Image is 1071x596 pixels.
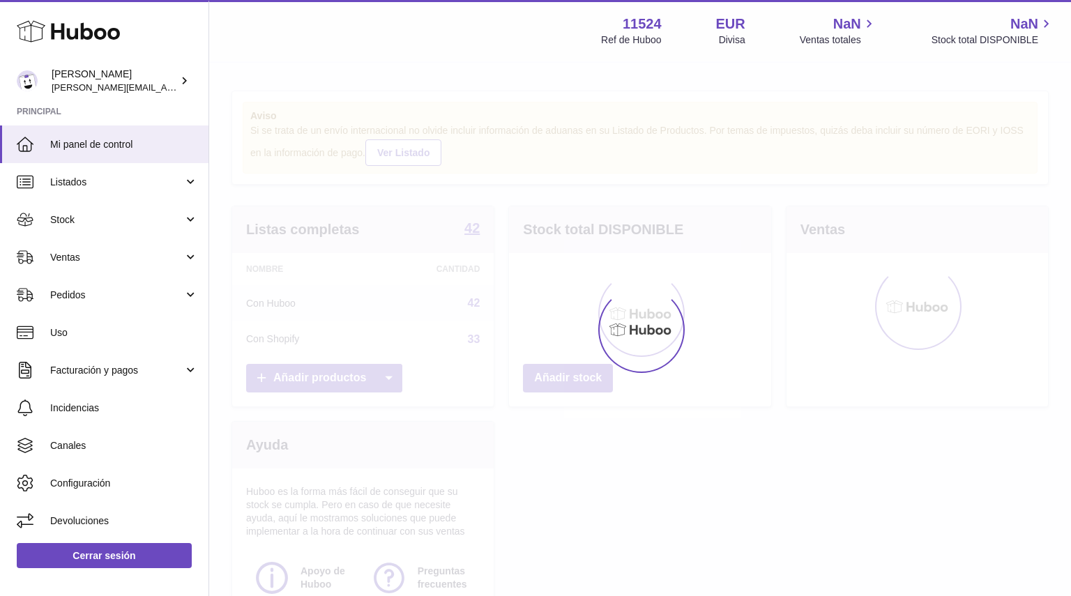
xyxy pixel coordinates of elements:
strong: EUR [716,15,745,33]
span: Devoluciones [50,514,198,528]
span: Ventas [50,251,183,264]
div: [PERSON_NAME] [52,68,177,94]
a: NaN Ventas totales [800,15,877,47]
span: [PERSON_NAME][EMAIL_ADDRESS][DOMAIN_NAME] [52,82,280,93]
div: Divisa [719,33,745,47]
span: Stock total DISPONIBLE [932,33,1054,47]
span: Canales [50,439,198,452]
span: Incidencias [50,402,198,415]
span: Facturación y pagos [50,364,183,377]
span: Stock [50,213,183,227]
span: Pedidos [50,289,183,302]
span: Mi panel de control [50,138,198,151]
span: Configuración [50,477,198,490]
div: Ref de Huboo [601,33,661,47]
a: Cerrar sesión [17,543,192,568]
span: Uso [50,326,198,339]
span: Listados [50,176,183,189]
span: Ventas totales [800,33,877,47]
img: marie@teitv.com [17,70,38,91]
span: NaN [1010,15,1038,33]
span: NaN [833,15,861,33]
strong: 11524 [623,15,662,33]
a: NaN Stock total DISPONIBLE [932,15,1054,47]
